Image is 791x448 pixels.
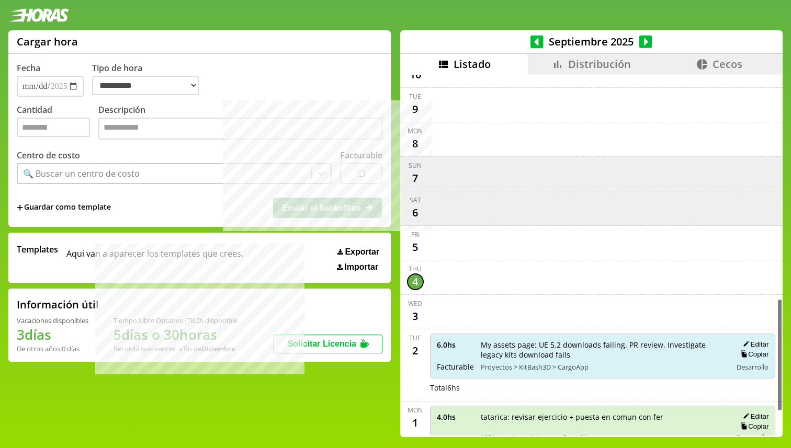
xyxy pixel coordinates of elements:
[430,383,776,393] div: Total 6 hs
[17,344,88,353] div: De otros años: 0 días
[740,340,769,349] button: Editar
[98,104,382,142] label: Descripción
[17,316,88,325] div: Vacaciones disponibles
[92,76,199,95] select: Tipo de hora
[568,57,631,71] span: Distribución
[481,432,725,442] span: 10Pines > Areas internas > Recruiting
[407,66,424,83] div: 10
[17,150,80,161] label: Centro de costo
[737,432,769,442] span: Desarrollo
[411,230,420,239] div: Fri
[410,196,421,204] div: Sat
[17,297,99,312] h2: Información útil
[287,339,356,348] span: Solicitar Licencia
[92,62,207,97] label: Tipo de hora
[17,325,88,344] h1: 3 días
[437,362,473,372] span: Facturable
[201,344,235,353] b: Diciembre
[409,265,422,273] div: Thu
[114,316,238,325] div: Tiempo Libre Optativo (TiLO) disponible
[409,334,421,342] div: Tue
[408,127,423,135] div: Mon
[408,299,422,308] div: Wed
[407,273,424,290] div: 4
[345,247,379,257] span: Exportar
[481,412,725,422] span: tatarica: revisar ejercicio + puesta en comun con fer
[17,62,40,74] label: Fecha
[454,57,491,71] span: Listado
[66,244,243,272] span: Aqui van a aparecer los templates que crees.
[407,342,424,359] div: 2
[544,35,639,49] span: Septiembre 2025
[98,118,382,140] textarea: Descripción
[407,135,424,152] div: 8
[334,247,382,257] button: Exportar
[408,406,423,415] div: Mon
[17,35,78,49] h1: Cargar hora
[23,168,140,179] div: 🔍 Buscar un centro de costo
[407,239,424,256] div: 5
[114,325,238,344] h1: 5 días o 30 horas
[17,118,90,137] input: Cantidad
[400,75,783,435] div: scrollable content
[481,362,725,372] span: Proyectos > KitBash3D > CargoApp
[8,8,69,22] img: logotipo
[737,350,769,359] button: Copiar
[17,104,98,142] label: Cantidad
[409,161,422,170] div: Sun
[407,308,424,325] div: 3
[437,340,473,350] span: 6.0 hs
[344,262,378,272] span: Importar
[407,101,424,118] div: 9
[17,202,23,213] span: +
[437,412,473,422] span: 4.0 hs
[17,202,111,213] span: +Guardar como template
[17,244,58,255] span: Templates
[713,57,742,71] span: Cecos
[114,344,238,353] div: Recordá que vencen a fin de
[407,204,424,221] div: 6
[737,362,769,372] span: Desarrollo
[409,92,421,101] div: Tue
[407,170,424,187] div: 7
[740,412,769,421] button: Editar
[340,150,382,161] label: Facturable
[274,335,382,353] button: Solicitar Licencia
[481,340,725,360] span: My assets page: UE 5.2 downloads failing. PR review. Investigate legacy kits download fails
[407,415,424,431] div: 1
[737,422,769,431] button: Copiar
